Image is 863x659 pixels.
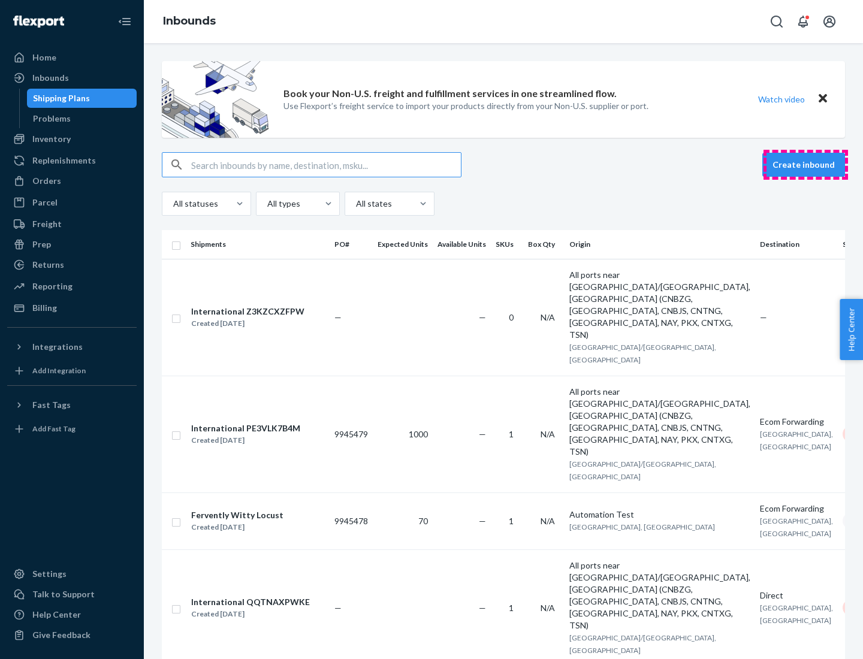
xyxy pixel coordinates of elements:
div: Add Integration [32,365,86,376]
th: SKUs [491,230,523,259]
span: [GEOGRAPHIC_DATA], [GEOGRAPHIC_DATA] [760,430,833,451]
span: 0 [509,312,514,322]
span: [GEOGRAPHIC_DATA]/[GEOGRAPHIC_DATA], [GEOGRAPHIC_DATA] [569,460,716,481]
div: Ecom Forwarding [760,416,833,428]
th: Available Units [433,230,491,259]
span: — [479,312,486,322]
div: All ports near [GEOGRAPHIC_DATA]/[GEOGRAPHIC_DATA], [GEOGRAPHIC_DATA] (CNBZG, [GEOGRAPHIC_DATA], ... [569,560,750,631]
div: Fervently Witty Locust [191,509,283,521]
span: 1 [509,429,514,439]
div: Fast Tags [32,399,71,411]
span: 1000 [409,429,428,439]
a: Shipping Plans [27,89,137,108]
div: All ports near [GEOGRAPHIC_DATA]/[GEOGRAPHIC_DATA], [GEOGRAPHIC_DATA] (CNBZG, [GEOGRAPHIC_DATA], ... [569,386,750,458]
img: Flexport logo [13,16,64,28]
div: Freight [32,218,62,230]
a: Billing [7,298,137,318]
span: [GEOGRAPHIC_DATA]/[GEOGRAPHIC_DATA], [GEOGRAPHIC_DATA] [569,343,716,364]
span: N/A [541,312,555,322]
p: Use Flexport’s freight service to import your products directly from your Non-U.S. supplier or port. [283,100,648,112]
button: Open account menu [817,10,841,34]
span: — [479,516,486,526]
span: 1 [509,516,514,526]
a: Help Center [7,605,137,624]
input: Search inbounds by name, destination, msku... [191,153,461,177]
div: All ports near [GEOGRAPHIC_DATA]/[GEOGRAPHIC_DATA], [GEOGRAPHIC_DATA] (CNBZG, [GEOGRAPHIC_DATA], ... [569,269,750,341]
div: Parcel [32,197,58,208]
th: Shipments [186,230,330,259]
button: Help Center [840,299,863,360]
span: [GEOGRAPHIC_DATA], [GEOGRAPHIC_DATA] [760,516,833,538]
a: Parcel [7,193,137,212]
a: Orders [7,171,137,191]
div: Integrations [32,341,83,353]
div: Ecom Forwarding [760,503,833,515]
button: Open Search Box [765,10,789,34]
button: Close Navigation [113,10,137,34]
div: Inventory [32,133,71,145]
input: All statuses [172,198,173,210]
p: Book your Non-U.S. freight and fulfillment services in one streamlined flow. [283,87,617,101]
div: Created [DATE] [191,318,304,329]
div: Automation Test [569,509,750,521]
ol: breadcrumbs [153,4,225,39]
span: 1 [509,603,514,613]
button: Fast Tags [7,395,137,415]
span: — [334,312,342,322]
span: N/A [541,429,555,439]
button: Open notifications [791,10,815,34]
div: Reporting [32,280,73,292]
th: Expected Units [373,230,433,259]
span: N/A [541,603,555,613]
div: Give Feedback [32,629,90,641]
div: Shipping Plans [33,92,90,104]
a: Prep [7,235,137,254]
a: Inbounds [7,68,137,87]
button: Integrations [7,337,137,356]
div: Problems [33,113,71,125]
div: Created [DATE] [191,434,300,446]
a: Replenishments [7,151,137,170]
div: Created [DATE] [191,608,310,620]
a: Add Integration [7,361,137,380]
span: [GEOGRAPHIC_DATA], [GEOGRAPHIC_DATA] [760,603,833,625]
button: Give Feedback [7,625,137,645]
div: Created [DATE] [191,521,283,533]
span: — [334,603,342,613]
input: All states [355,198,356,210]
span: N/A [541,516,555,526]
div: Orders [32,175,61,187]
a: Returns [7,255,137,274]
th: PO# [330,230,373,259]
div: Direct [760,590,833,601]
div: Home [32,52,56,64]
th: Origin [565,230,755,259]
th: Box Qty [523,230,565,259]
div: International PE3VLK7B4M [191,422,300,434]
a: Reporting [7,277,137,296]
div: Billing [32,302,57,314]
span: — [479,429,486,439]
a: Add Fast Tag [7,419,137,439]
a: Inventory [7,129,137,149]
input: All types [266,198,267,210]
div: Talk to Support [32,588,95,600]
div: Replenishments [32,155,96,167]
span: — [760,312,767,322]
div: Inbounds [32,72,69,84]
span: 70 [418,516,428,526]
div: Returns [32,259,64,271]
a: Settings [7,564,137,584]
a: Inbounds [163,14,216,28]
th: Destination [755,230,838,259]
div: Help Center [32,609,81,621]
div: Add Fast Tag [32,424,76,434]
span: [GEOGRAPHIC_DATA]/[GEOGRAPHIC_DATA], [GEOGRAPHIC_DATA] [569,633,716,655]
span: — [479,603,486,613]
a: Talk to Support [7,585,137,604]
div: Settings [32,568,67,580]
a: Home [7,48,137,67]
span: [GEOGRAPHIC_DATA], [GEOGRAPHIC_DATA] [569,522,715,531]
div: International QQTNAXPWKE [191,596,310,608]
